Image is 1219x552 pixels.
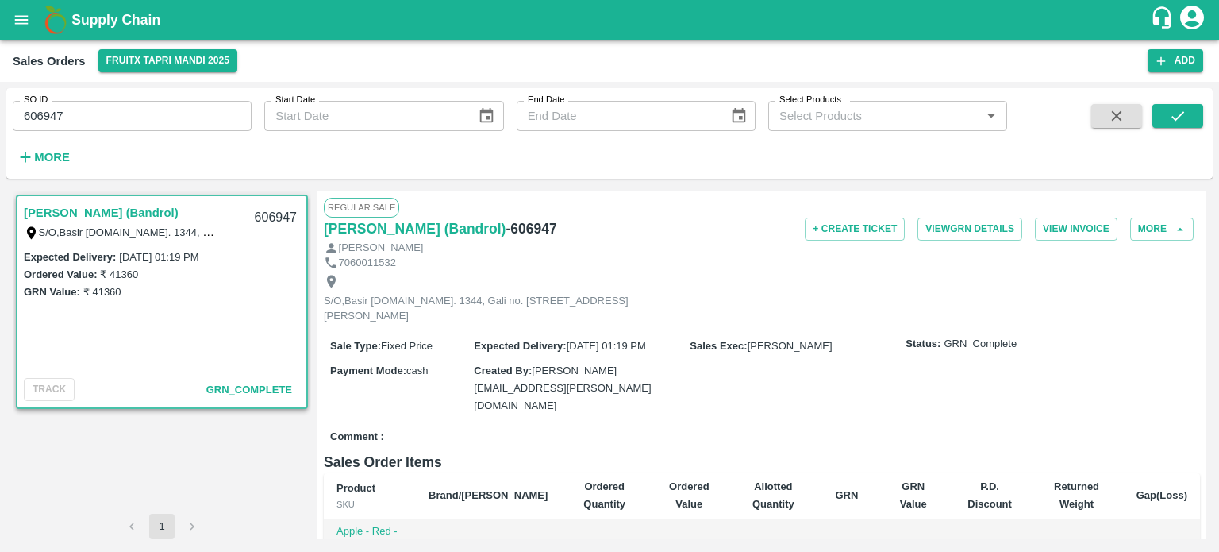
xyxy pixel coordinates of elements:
button: More [13,144,74,171]
span: GRN_Complete [944,337,1017,352]
nav: pagination navigation [117,514,207,539]
button: Choose date [471,101,502,131]
button: + Create Ticket [805,218,905,241]
b: GRN Value [900,481,927,510]
a: [PERSON_NAME] (Bandrol) [24,203,179,223]
div: customer-support [1150,6,1178,34]
label: Payment Mode : [330,365,406,376]
b: P.D. Discount [967,481,1012,510]
button: Choose date [724,101,754,131]
button: ViewGRN Details [917,218,1022,241]
b: Returned Weight [1054,481,1099,510]
label: Ordered Value: [24,268,97,280]
span: GRN_Complete [206,384,292,396]
label: Comment : [330,430,384,445]
label: Expected Delivery : [474,340,566,352]
b: Ordered Value [669,481,709,510]
span: [DATE] 01:19 PM [567,340,646,352]
button: page 1 [149,514,175,539]
p: 7060011532 [339,256,396,271]
button: open drawer [3,2,40,38]
label: [DATE] 01:19 PM [119,251,198,263]
strong: More [34,151,70,164]
label: Sales Exec : [690,340,747,352]
b: Ordered Quantity [583,481,625,510]
label: ₹ 41360 [100,268,138,280]
b: Brand/[PERSON_NAME] [429,489,548,501]
b: Allotted Quantity [752,481,794,510]
label: Created By : [474,365,532,376]
span: Fixed Price [381,340,433,352]
button: Add [1148,49,1203,72]
div: Sales Orders [13,51,86,71]
h6: - 606947 [506,218,556,240]
input: Enter SO ID [13,101,252,131]
p: [PERSON_NAME] [339,241,424,256]
div: SKU [336,497,403,511]
b: GRN [835,489,858,501]
img: logo [40,4,71,36]
button: More [1130,218,1194,241]
label: Expected Delivery : [24,251,116,263]
label: Start Date [275,94,315,106]
span: [PERSON_NAME][EMAIL_ADDRESS][PERSON_NAME][DOMAIN_NAME] [474,365,651,412]
label: Sale Type : [330,340,381,352]
b: Product [336,482,375,494]
span: Regular Sale [324,198,399,217]
label: Select Products [779,94,841,106]
label: End Date [528,94,564,106]
button: Select DC [98,49,237,72]
input: Select Products [773,106,976,126]
a: [PERSON_NAME] (Bandrol) [324,218,506,240]
p: S/O,Basir [DOMAIN_NAME]. 1344, Gali no. [STREET_ADDRESS][PERSON_NAME] [324,294,681,323]
label: GRN Value: [24,286,80,298]
h6: Sales Order Items [324,451,1200,473]
b: Supply Chain [71,12,160,28]
span: cash [406,365,428,376]
button: View Invoice [1035,218,1117,241]
label: S/O,Basir [DOMAIN_NAME]. 1344, Gali no. [STREET_ADDRESS][PERSON_NAME] [39,226,429,238]
span: [PERSON_NAME] [748,340,833,352]
div: account of current user [1178,3,1206,37]
input: End Date [517,101,717,131]
label: SO ID [24,94,48,106]
label: Status: [906,337,940,352]
input: Start Date [264,101,465,131]
a: Supply Chain [71,9,1150,31]
button: Open [981,106,1002,126]
div: 606947 [245,199,306,237]
label: ₹ 41360 [83,286,121,298]
b: Gap(Loss) [1136,489,1187,501]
